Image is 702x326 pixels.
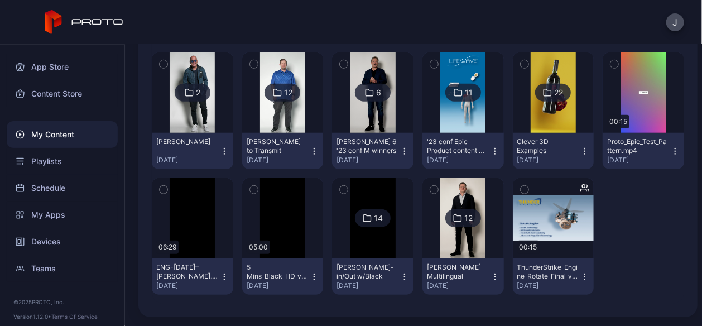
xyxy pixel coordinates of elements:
button: Proto_Epic_Test_Pattern.mp4[DATE] [603,133,684,169]
div: [DATE] [336,156,400,165]
div: 12 [464,213,473,223]
div: [DATE] [156,281,220,290]
button: [PERSON_NAME] Multilingual[DATE] [422,258,504,295]
div: 5 Mins_Black_HD_v01.mp4 [247,263,308,281]
div: [DATE] [336,281,400,290]
a: Teams [7,255,118,282]
button: ThunderStrike_Engine_Rotate_Final_v01.mp4[DATE] [513,258,594,295]
div: [DATE] [517,156,581,165]
button: '23 conf Epic Product content w [PERSON_NAME][DATE] [422,133,504,169]
div: Proto_Epic_Test_Pattern.mp4 [607,137,669,155]
div: ThunderStrike_Engine_Rotate_Final_v01.mp4 [517,263,579,281]
div: James Ready to Transmit [247,137,308,155]
div: Howie Mandell [156,137,218,146]
div: 2 [196,88,200,98]
a: Content Store [7,80,118,107]
div: [DATE] [247,156,310,165]
button: [PERSON_NAME][DATE] [152,133,233,169]
div: [DATE] [427,156,491,165]
a: My Apps [7,202,118,228]
a: App Store [7,54,118,80]
div: [DATE] [517,281,581,290]
div: David Greeting Multilingual [427,263,488,281]
a: Playlists [7,148,118,175]
div: David greets 6 '23 conf M winners [336,137,398,155]
div: David Beam-in/Out w/Black [336,263,398,281]
div: © 2025 PROTO, Inc. [13,298,111,306]
a: Terms Of Service [51,313,98,320]
div: [DATE] [156,156,220,165]
span: Version 1.12.0 • [13,313,51,320]
div: [DATE] [247,281,310,290]
button: [PERSON_NAME]-in/Out w/Black[DATE] [332,258,413,295]
a: Devices [7,228,118,255]
button: [PERSON_NAME] 6 '23 conf M winners[DATE] [332,133,413,169]
a: My Content [7,121,118,148]
button: Clever 3D Examples[DATE] [513,133,594,169]
button: ENG-[DATE]–[PERSON_NAME].mp4[DATE] [152,258,233,295]
a: Schedule [7,175,118,202]
div: Clever 3D Examples [517,137,579,155]
div: 6 [376,88,381,98]
button: 5 Mins_Black_HD_v01.mp4[DATE] [242,258,324,295]
div: [DATE] [427,281,491,290]
div: [DATE] [607,156,671,165]
div: 14 [374,213,383,223]
button: [PERSON_NAME] to Transmit[DATE] [242,133,324,169]
div: 22 [554,88,563,98]
div: '23 conf Epic Product content w david [427,137,488,155]
div: 11 [465,88,473,98]
div: 12 [284,88,292,98]
button: J [666,13,684,31]
div: ENG-Aug 30–David.mp4 [156,263,218,281]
